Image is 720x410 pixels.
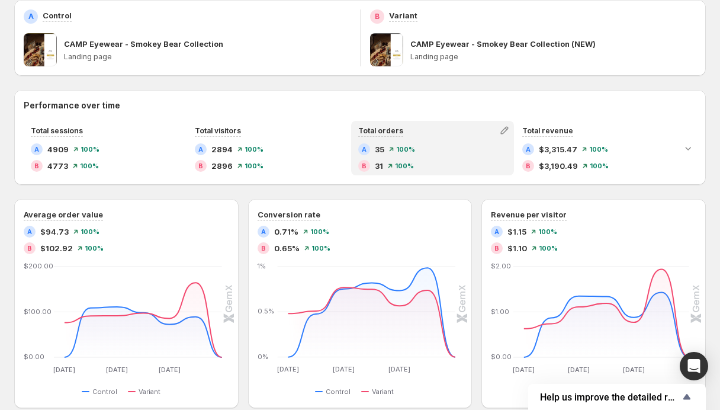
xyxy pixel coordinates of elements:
[396,146,415,153] span: 100 %
[507,242,527,254] span: $1.10
[40,226,69,238] span: $94.73
[24,100,696,111] h2: Performance over time
[540,390,694,404] button: Show survey - Help us improve the detailed report for A/B campaigns
[540,392,680,403] span: Help us improve the detailed report for A/B campaigns
[261,245,266,252] h2: B
[623,366,645,374] text: [DATE]
[513,366,535,374] text: [DATE]
[80,162,99,169] span: 100 %
[47,143,69,155] span: 4909
[507,226,526,238] span: $1.15
[491,353,512,361] text: $0.00
[211,160,233,172] span: 2896
[494,228,499,235] h2: A
[362,162,367,169] h2: B
[538,228,557,235] span: 100 %
[258,353,268,361] text: 0%
[311,245,330,252] span: 100 %
[24,262,53,270] text: $200.00
[274,226,298,238] span: 0.71%
[526,146,531,153] h2: A
[64,52,351,62] p: Landing page
[198,146,203,153] h2: A
[261,228,266,235] h2: A
[82,385,122,399] button: Control
[522,126,573,135] span: Total revenue
[34,146,39,153] h2: A
[27,245,32,252] h2: B
[81,146,99,153] span: 100 %
[389,9,417,21] p: Variant
[139,387,160,396] span: Variant
[245,162,263,169] span: 100 %
[375,12,380,21] h2: B
[258,262,266,270] text: 1%
[361,385,398,399] button: Variant
[491,262,511,270] text: $2.00
[362,146,367,153] h2: A
[128,385,165,399] button: Variant
[43,9,72,21] p: Control
[410,38,596,50] p: CAMP Eyewear - Smokey Bear Collection (NEW)
[388,366,410,374] text: [DATE]
[53,366,75,374] text: [DATE]
[34,162,39,169] h2: B
[370,33,403,66] img: CAMP Eyewear - Smokey Bear Collection (NEW)
[358,126,403,135] span: Total orders
[31,126,83,135] span: Total sessions
[245,146,263,153] span: 100 %
[326,387,351,396] span: Control
[24,307,52,316] text: $100.00
[494,245,499,252] h2: B
[27,228,32,235] h2: A
[64,38,223,50] p: CAMP Eyewear - Smokey Bear Collection
[274,242,300,254] span: 0.65%
[539,143,577,155] span: $3,315.47
[258,209,320,220] h3: Conversion rate
[106,366,128,374] text: [DATE]
[85,245,104,252] span: 100 %
[375,143,384,155] span: 35
[24,353,44,361] text: $0.00
[526,162,531,169] h2: B
[159,366,181,374] text: [DATE]
[310,228,329,235] span: 100 %
[211,143,233,155] span: 2894
[24,33,57,66] img: CAMP Eyewear - Smokey Bear Collection
[539,245,558,252] span: 100 %
[315,385,355,399] button: Control
[491,209,567,220] h3: Revenue per visitor
[680,352,708,380] div: Open Intercom Messenger
[539,160,578,172] span: $3,190.49
[491,307,509,316] text: $1.00
[40,242,73,254] span: $102.92
[568,366,590,374] text: [DATE]
[195,126,241,135] span: Total visitors
[47,160,68,172] span: 4773
[375,160,383,172] span: 31
[277,366,299,374] text: [DATE]
[590,162,609,169] span: 100 %
[258,307,274,316] text: 0.5%
[395,162,414,169] span: 100 %
[333,366,355,374] text: [DATE]
[372,387,394,396] span: Variant
[410,52,697,62] p: Landing page
[92,387,117,396] span: Control
[81,228,99,235] span: 100 %
[198,162,203,169] h2: B
[28,12,34,21] h2: A
[589,146,608,153] span: 100 %
[24,209,103,220] h3: Average order value
[680,140,696,156] button: Expand chart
